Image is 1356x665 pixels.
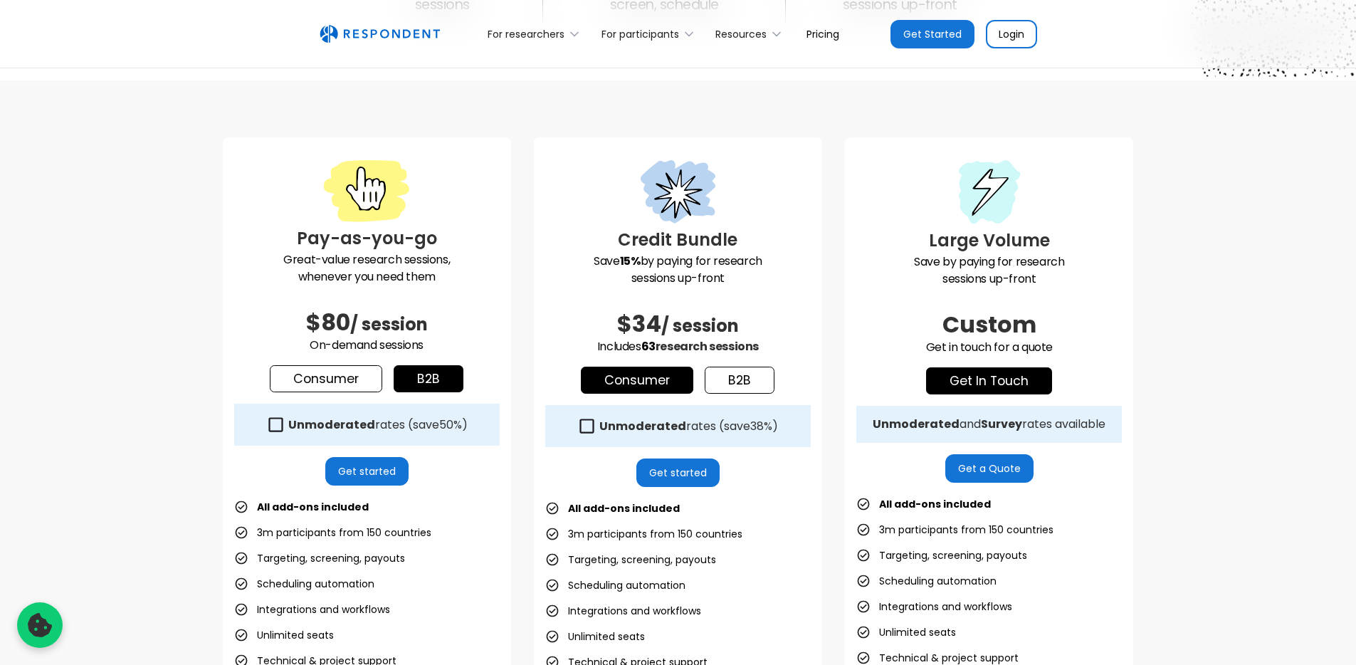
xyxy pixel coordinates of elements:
[234,337,500,354] p: On-demand sessions
[568,501,680,515] strong: All add-ons included
[705,367,774,394] a: b2b
[488,27,564,41] div: For researchers
[394,365,463,392] a: b2b
[656,338,759,355] span: research sessions
[234,523,431,543] li: 3m participants from 150 countries
[593,17,707,51] div: For participants
[545,227,811,253] h3: Credit Bundle
[945,454,1034,483] a: Get a Quote
[856,228,1122,253] h3: Large Volume
[439,417,462,433] span: 50%
[617,308,661,340] span: $34
[545,627,645,646] li: Unlimited seats
[641,338,656,355] span: 63
[545,575,685,595] li: Scheduling automation
[320,25,440,43] img: Untitled UI logotext
[856,597,1012,617] li: Integrations and workflows
[890,20,974,48] a: Get Started
[856,339,1122,356] p: Get in touch for a quote
[873,416,960,432] strong: Unmoderated
[545,338,811,355] p: Includes
[545,253,811,287] p: Save by paying for research sessions up-front
[325,457,409,486] a: Get started
[661,314,739,337] span: / session
[234,548,405,568] li: Targeting, screening, payouts
[856,622,956,642] li: Unlimited seats
[234,574,374,594] li: Scheduling automation
[856,520,1053,540] li: 3m participants from 150 countries
[234,625,334,645] li: Unlimited seats
[599,418,686,434] strong: Unmoderated
[234,251,500,286] p: Great-value research sessions, whenever you need them
[856,253,1122,288] p: Save by paying for research sessions up-front
[873,417,1105,431] div: and rates available
[581,367,693,394] a: Consumer
[601,27,679,41] div: For participants
[350,313,428,336] span: / session
[545,524,742,544] li: 3m participants from 150 countries
[545,550,716,570] li: Targeting, screening, payouts
[856,545,1027,565] li: Targeting, screening, payouts
[795,17,851,51] a: Pricing
[715,27,767,41] div: Resources
[942,308,1036,340] span: Custom
[750,418,772,434] span: 38%
[288,417,375,433] strong: Unmoderated
[620,253,641,269] strong: 15%
[981,416,1022,432] strong: Survey
[856,571,997,591] li: Scheduling automation
[234,226,500,251] h3: Pay-as-you-go
[320,25,440,43] a: home
[926,367,1052,394] a: get in touch
[879,497,991,511] strong: All add-ons included
[306,306,350,338] span: $80
[599,419,778,434] div: rates (save )
[986,20,1037,48] a: Login
[234,599,390,619] li: Integrations and workflows
[270,365,382,392] a: Consumer
[288,418,468,432] div: rates (save )
[636,459,720,487] a: Get started
[257,500,369,514] strong: All add-ons included
[480,17,593,51] div: For researchers
[545,601,701,621] li: Integrations and workflows
[708,17,795,51] div: Resources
